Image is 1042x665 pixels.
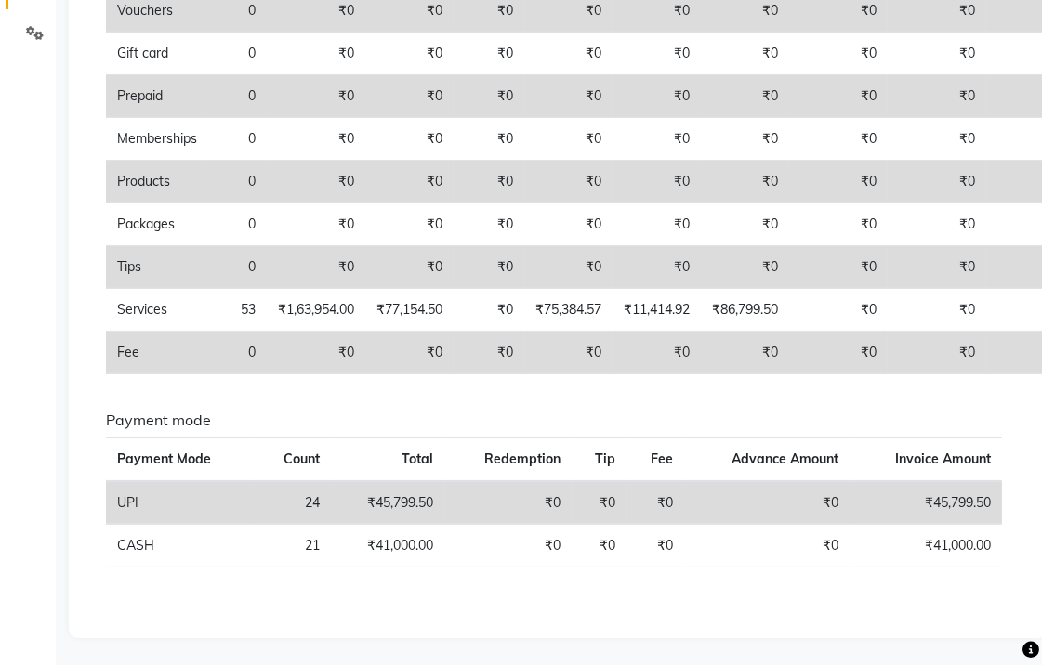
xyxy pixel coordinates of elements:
td: ₹0 [365,203,454,246]
td: Memberships [106,118,208,161]
td: ₹0 [454,118,524,161]
td: ₹77,154.50 [365,289,454,332]
td: ₹0 [524,33,613,75]
td: ₹0 [613,203,701,246]
td: ₹0 [888,118,986,161]
td: ₹0 [454,161,524,203]
td: ₹0 [454,332,524,374]
td: ₹0 [888,203,986,246]
td: ₹0 [701,332,789,374]
td: Packages [106,203,208,246]
td: ₹0 [701,33,789,75]
span: Payment Mode [117,450,211,467]
td: ₹0 [684,481,851,525]
td: ₹0 [454,75,524,118]
td: ₹0 [524,75,613,118]
td: ₹41,000.00 [851,524,1003,567]
td: ₹0 [888,246,986,289]
td: ₹0 [789,75,888,118]
td: ₹0 [444,481,571,525]
td: ₹0 [572,524,627,567]
td: ₹0 [524,246,613,289]
td: ₹0 [572,481,627,525]
td: ₹0 [454,246,524,289]
td: 0 [208,118,267,161]
td: ₹0 [267,33,365,75]
td: ₹0 [888,289,986,332]
td: 21 [256,524,331,567]
span: Total [402,450,433,467]
td: ₹0 [524,203,613,246]
td: ₹0 [789,289,888,332]
td: ₹0 [701,161,789,203]
td: ₹0 [613,332,701,374]
td: ₹0 [627,481,684,525]
td: ₹0 [524,332,613,374]
td: ₹0 [454,203,524,246]
td: ₹0 [888,332,986,374]
span: Invoice Amount [895,450,991,467]
td: Tips [106,246,208,289]
td: ₹0 [888,75,986,118]
td: 0 [208,246,267,289]
td: ₹0 [701,246,789,289]
td: ₹0 [789,332,888,374]
td: ₹0 [613,75,701,118]
td: ₹0 [365,33,454,75]
td: ₹0 [454,33,524,75]
td: ₹0 [789,246,888,289]
td: ₹0 [267,118,365,161]
span: Advance Amount [732,450,839,467]
td: ₹0 [613,118,701,161]
td: ₹0 [267,75,365,118]
td: ₹0 [789,203,888,246]
td: ₹0 [444,524,571,567]
td: ₹0 [267,161,365,203]
td: ₹0 [789,33,888,75]
td: ₹0 [627,524,684,567]
td: CASH [106,524,256,567]
td: ₹45,799.50 [851,481,1003,525]
td: ₹1,63,954.00 [267,289,365,332]
td: ₹41,000.00 [331,524,444,567]
span: Count [284,450,320,467]
td: ₹0 [454,289,524,332]
td: ₹0 [365,118,454,161]
span: Redemption [484,450,561,467]
td: ₹0 [613,246,701,289]
span: Fee [651,450,673,467]
td: ₹0 [701,75,789,118]
td: ₹0 [701,118,789,161]
td: ₹0 [524,118,613,161]
td: ₹11,414.92 [613,289,701,332]
td: 24 [256,481,331,525]
td: Fee [106,332,208,374]
td: ₹0 [684,524,851,567]
td: 53 [208,289,267,332]
h6: Payment mode [106,411,1002,429]
td: ₹0 [888,161,986,203]
td: ₹86,799.50 [701,289,789,332]
td: Products [106,161,208,203]
td: 0 [208,332,267,374]
td: ₹0 [365,75,454,118]
td: ₹0 [267,246,365,289]
td: ₹0 [365,332,454,374]
td: 0 [208,161,267,203]
span: Tip [595,450,615,467]
td: ₹0 [524,161,613,203]
td: ₹75,384.57 [524,289,613,332]
td: ₹0 [789,161,888,203]
td: Services [106,289,208,332]
td: ₹0 [613,33,701,75]
td: UPI [106,481,256,525]
td: 0 [208,203,267,246]
td: ₹0 [267,332,365,374]
td: Prepaid [106,75,208,118]
td: ₹0 [701,203,789,246]
td: Gift card [106,33,208,75]
td: ₹0 [613,161,701,203]
td: ₹0 [365,161,454,203]
td: 0 [208,33,267,75]
td: ₹0 [267,203,365,246]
